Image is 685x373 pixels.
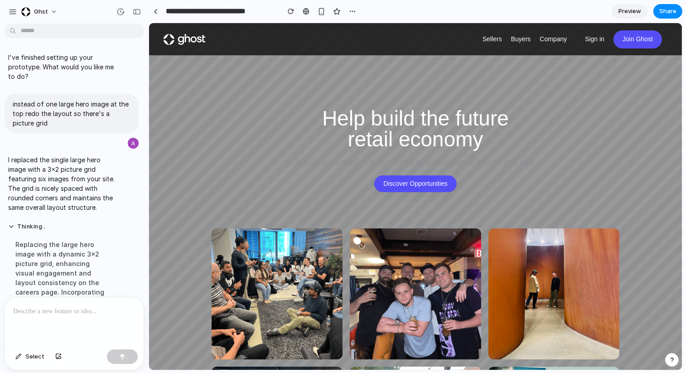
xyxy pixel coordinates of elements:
[436,12,455,20] p: Sign in
[618,7,641,16] span: Preview
[391,12,418,20] p: Company
[154,85,379,126] h2: Help build the future retail economy
[234,157,299,165] p: Discover Opportunities
[659,7,676,16] span: Share
[653,4,682,19] button: Share
[34,7,48,16] span: ghst
[25,352,44,361] span: Select
[8,155,116,212] p: I replaced the single large hero image with a 3x2 picture grid featuring six images from your sit...
[333,12,353,20] p: Sellers
[612,4,648,19] a: Preview
[18,5,62,19] button: ghst
[362,12,382,20] p: Buyers
[13,99,130,128] p: instead of one large hero image at the top redo the layout so there's a picture grid
[96,134,436,145] p: Join us on a mission to transform how inventory is bought and sold.
[8,53,116,81] p: I've finished setting up your prototype. What would you like me to do?
[11,349,49,364] button: Select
